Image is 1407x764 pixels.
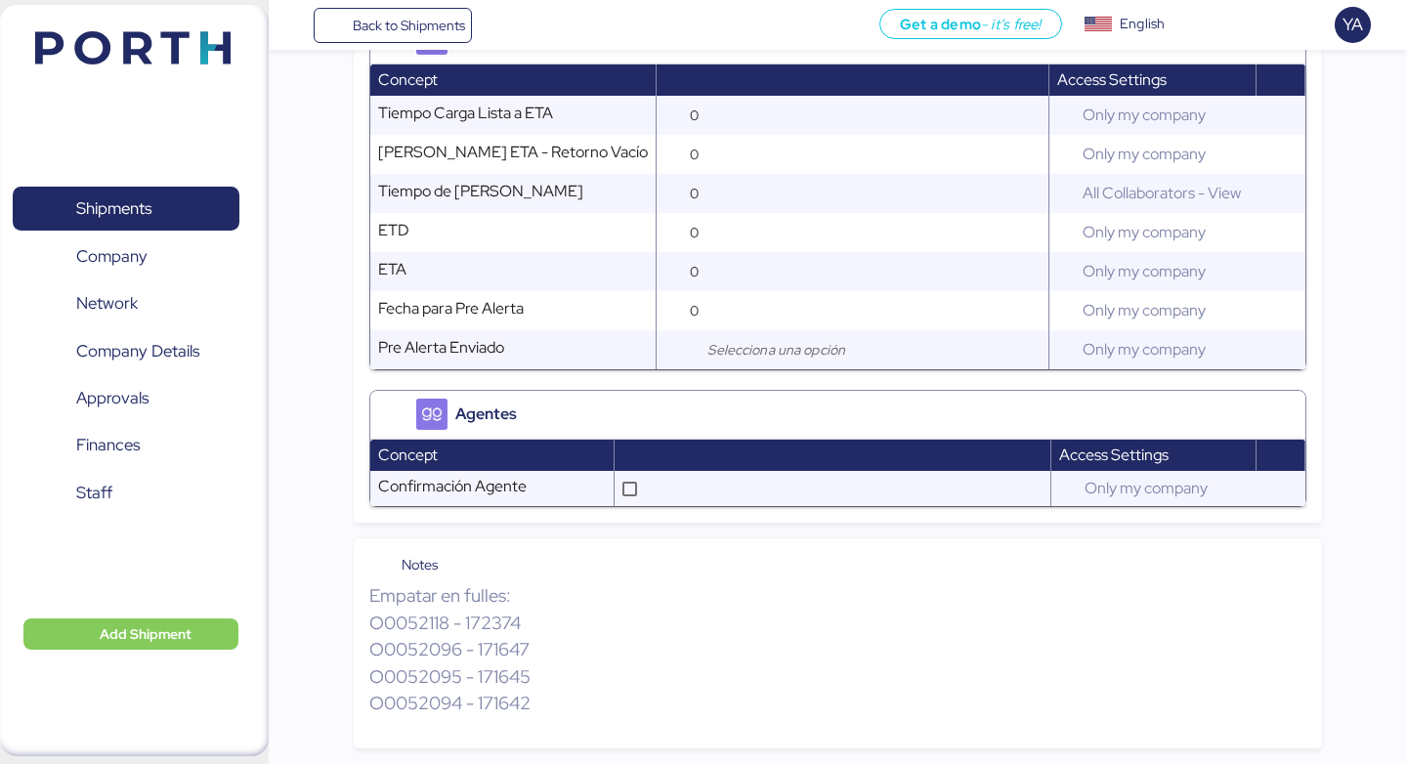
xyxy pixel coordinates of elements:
[1075,214,1214,250] span: Only my company
[703,338,909,361] input: Selecciona una opción
[378,69,438,90] span: Concept
[1057,69,1167,90] span: Access Settings
[76,431,140,459] span: Finances
[378,337,504,358] span: Pre Alerta Enviado
[378,142,648,162] span: [PERSON_NAME] ETA - Retorno Vacío
[13,471,239,516] a: Staff
[378,259,406,279] span: ETA
[1075,97,1214,133] span: Only my company
[1075,331,1214,367] span: Only my company
[76,384,149,412] span: Approvals
[76,479,112,507] span: Staff
[378,476,527,496] span: Confirmación Agente
[1075,136,1214,172] span: Only my company
[378,445,438,465] span: Concept
[369,582,1305,717] p: Empatar en fulles: O0052118 - 172374 O0052096 - 171647 O0052095 - 171645 O0052094 - 171642
[76,289,138,318] span: Network
[280,9,314,42] button: Menu
[1075,175,1249,211] span: All Collaborators - View
[314,8,473,43] a: Back to Shipments
[23,618,238,650] button: Add Shipment
[353,14,465,37] span: Back to Shipments
[76,337,199,365] span: Company Details
[76,194,151,223] span: Shipments
[1075,292,1214,328] span: Only my company
[1077,470,1215,506] span: Only my company
[13,423,239,468] a: Finances
[76,242,148,271] span: Company
[13,328,239,373] a: Company Details
[1120,14,1165,34] div: English
[378,298,524,318] span: Fecha para Pre Alerta
[455,403,517,426] span: Agentes
[100,622,192,646] span: Add Shipment
[378,103,553,123] span: Tiempo Carga Lista a ETA
[13,233,239,278] a: Company
[1059,445,1169,465] span: Access Settings
[13,376,239,421] a: Approvals
[13,187,239,232] a: Shipments
[1075,253,1214,289] span: Only my company
[13,281,239,326] a: Network
[378,181,583,201] span: Tiempo de [PERSON_NAME]
[402,554,438,575] span: Notes
[1343,12,1363,37] span: YA
[378,220,409,240] span: ETD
